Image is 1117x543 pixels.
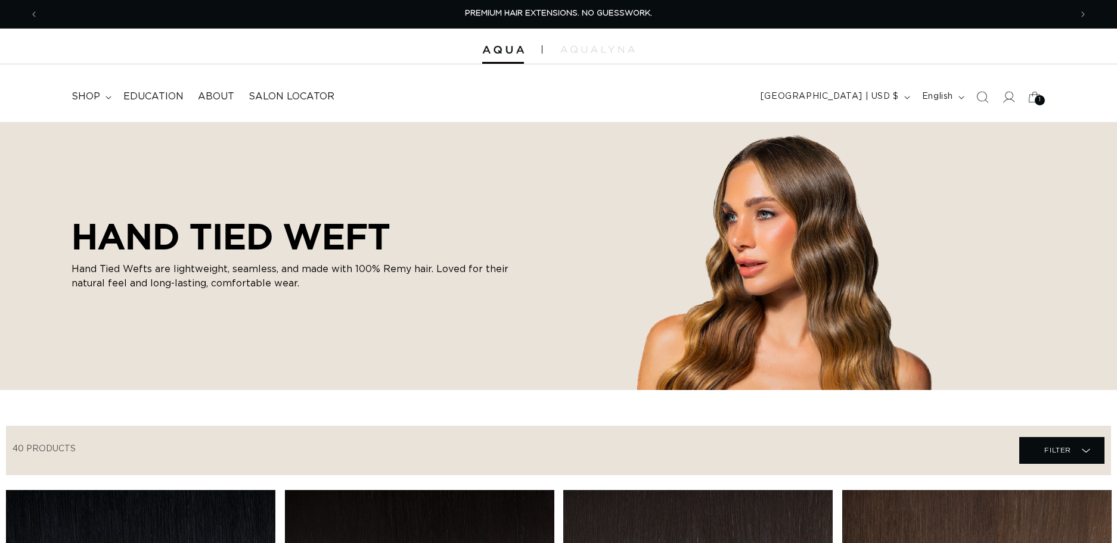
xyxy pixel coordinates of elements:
[13,445,76,453] span: 40 products
[123,90,184,103] span: Education
[1044,439,1071,461] span: Filter
[1070,3,1096,26] button: Next announcement
[191,83,241,110] a: About
[1039,95,1041,105] span: 1
[198,90,234,103] span: About
[72,216,525,257] h2: HAND TIED WEFT
[761,90,899,103] span: [GEOGRAPHIC_DATA] | USD $
[241,83,342,110] a: Salon Locator
[116,83,191,110] a: Education
[969,84,995,110] summary: Search
[21,3,47,26] button: Previous announcement
[560,46,635,53] img: aqualyna.com
[72,90,100,103] span: shop
[465,10,652,17] span: PREMIUM HAIR EXTENSIONS. NO GUESSWORK.
[1019,437,1104,464] summary: Filter
[64,83,116,110] summary: shop
[753,86,915,108] button: [GEOGRAPHIC_DATA] | USD $
[72,262,525,291] p: Hand Tied Wefts are lightweight, seamless, and made with 100% Remy hair. Loved for their natural ...
[915,86,969,108] button: English
[482,46,524,54] img: Aqua Hair Extensions
[249,90,334,103] span: Salon Locator
[922,90,953,103] span: English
